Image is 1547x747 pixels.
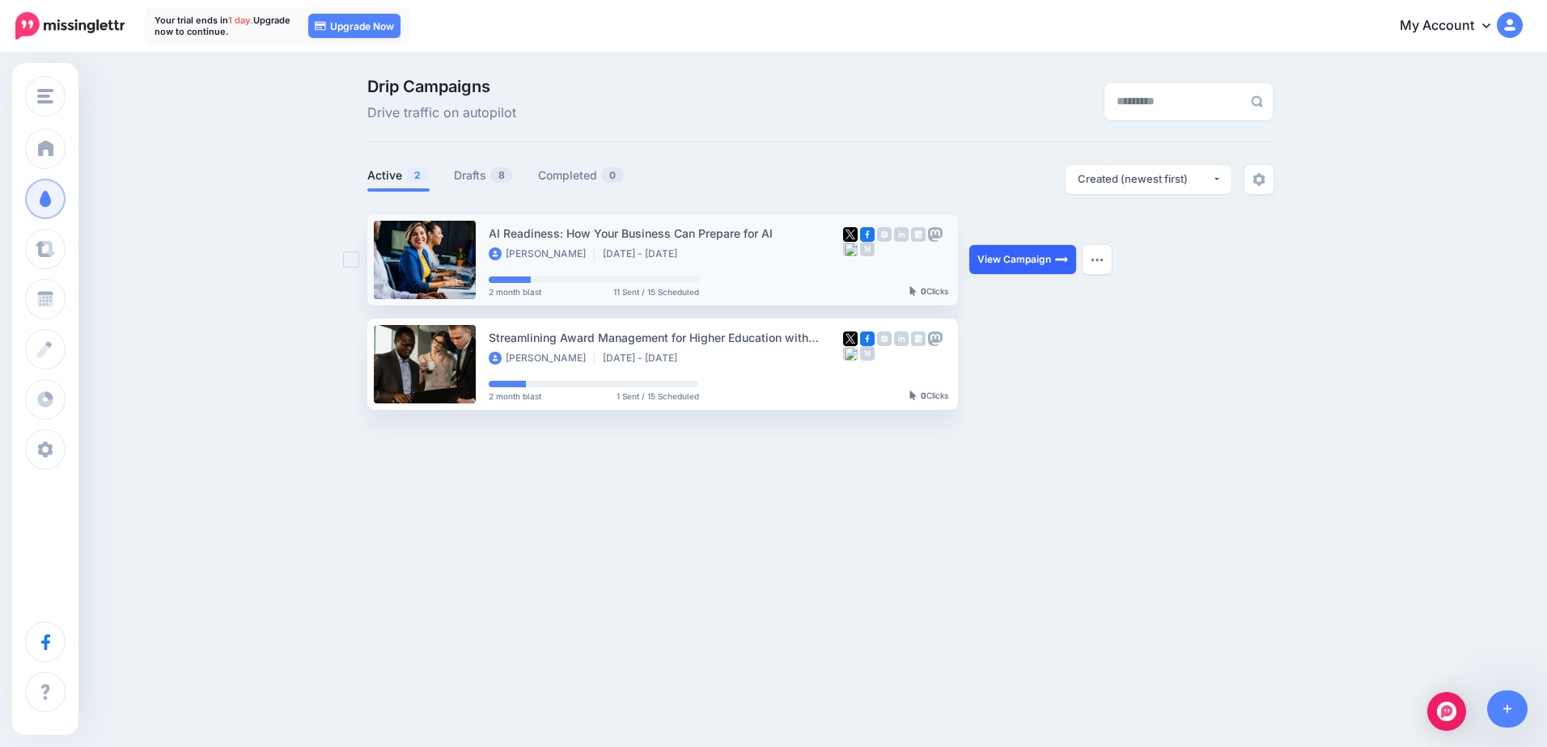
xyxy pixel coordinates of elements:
span: Drive traffic on autopilot [367,103,516,124]
img: instagram-grey-square.png [877,227,892,242]
img: mastodon-grey-square.png [928,227,943,242]
span: 2 [406,167,429,183]
img: google_business-grey-square.png [911,227,926,242]
img: menu.png [37,89,53,103]
img: medium-grey-square.png [860,242,875,256]
a: Active2 [367,166,430,185]
div: Clicks [909,391,948,401]
img: bluesky-grey-square.png [843,346,858,361]
img: medium-grey-square.png [860,346,875,361]
img: Missinglettr [15,12,125,40]
span: 2 month blast [489,392,541,400]
img: pointer-grey-darker.png [909,390,917,400]
img: linkedin-grey-square.png [894,331,909,346]
img: bluesky-grey-square.png [843,242,858,256]
span: 2 month blast [489,288,541,296]
b: 0 [921,286,926,296]
img: search-grey-6.png [1251,95,1263,108]
img: twitter-square.png [843,331,858,346]
b: 0 [921,390,926,400]
div: Created (newest first) [1078,171,1212,187]
span: 8 [490,167,513,183]
img: facebook-square.png [860,227,875,242]
a: Drafts8 [454,166,514,185]
p: Your trial ends in Upgrade now to continue. [155,15,292,37]
img: google_business-grey-square.png [911,331,926,346]
li: [PERSON_NAME] [489,247,595,260]
li: [DATE] - [DATE] [603,352,685,365]
li: [DATE] - [DATE] [603,247,685,260]
img: instagram-grey-square.png [877,331,892,346]
span: 1 Sent / 15 Scheduled [617,392,699,400]
span: 1 day. [228,15,253,26]
button: Created (newest first) [1066,165,1231,194]
img: pointer-grey-darker.png [909,286,917,296]
img: twitter-square.png [843,227,858,242]
img: facebook-square.png [860,331,875,346]
img: linkedin-grey-square.png [894,227,909,242]
div: Clicks [909,287,948,297]
div: Open Intercom Messenger [1427,692,1466,731]
div: Streamlining Award Management for Higher Education with Microsoft 365 [489,328,843,347]
a: Upgrade Now [308,14,401,38]
span: 11 Sent / 15 Scheduled [613,288,699,296]
img: mastodon-grey-square.png [928,331,943,346]
li: [PERSON_NAME] [489,352,595,365]
img: settings-grey.png [1252,173,1265,186]
a: View Campaign [969,245,1076,274]
img: dots.png [1091,257,1104,262]
img: arrow-long-right-white.png [1055,253,1068,266]
a: Completed0 [538,166,625,185]
span: 0 [601,167,624,183]
span: Drip Campaigns [367,78,516,95]
div: AI Readiness: How Your Business Can Prepare for AI [489,224,843,243]
a: My Account [1384,6,1523,46]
